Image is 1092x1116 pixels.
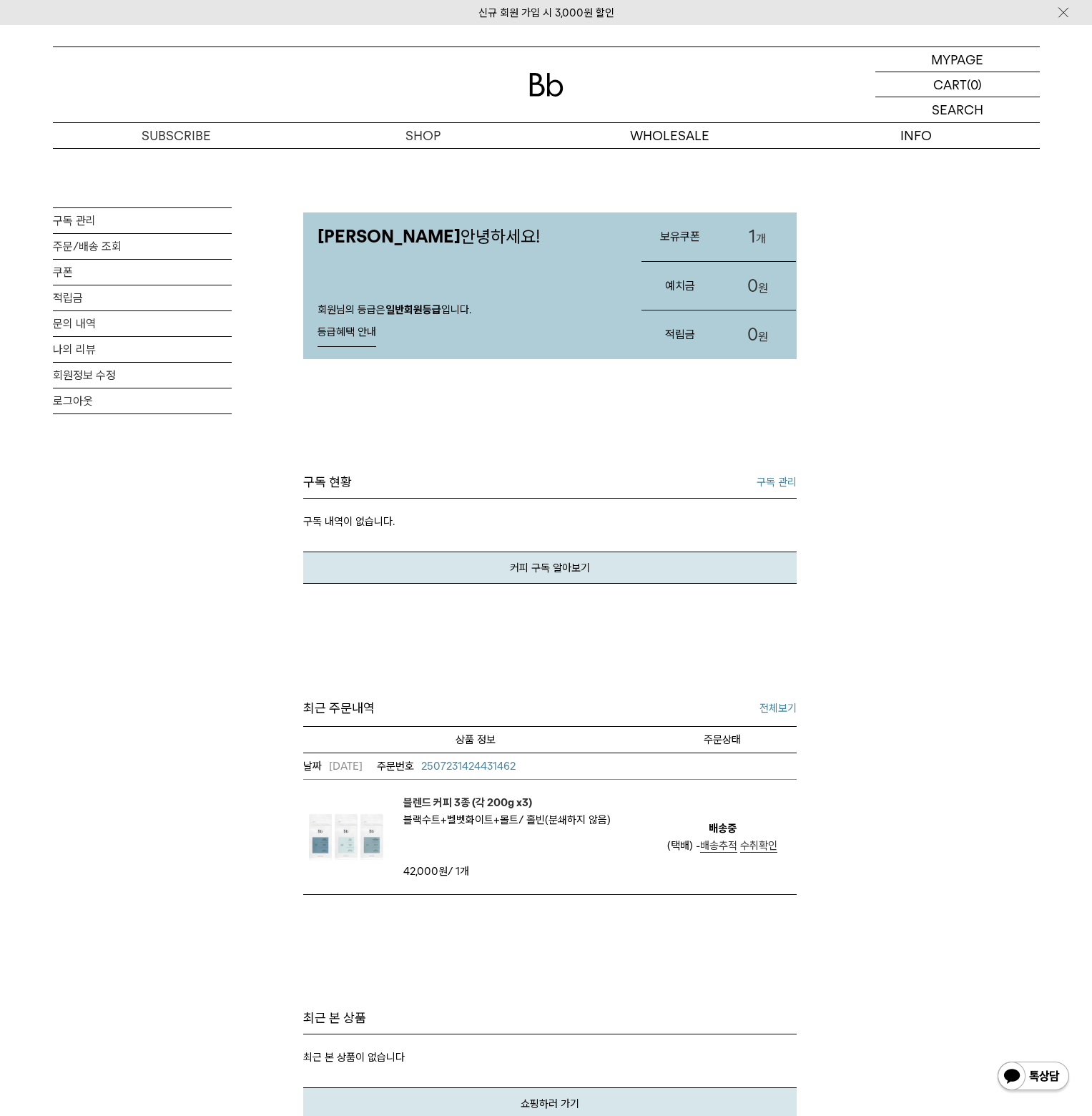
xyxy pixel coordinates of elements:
h3: 보유쿠폰 [641,217,719,255]
a: 회원정보 수정 [53,363,232,388]
h3: 구독 현황 [303,474,352,491]
a: 등급혜택 안내 [318,318,376,347]
p: WHOLESALE [546,123,793,148]
a: 전체보기 [759,700,797,717]
a: CART (0) [875,72,1040,97]
a: SUBSCRIBE [53,123,300,148]
strong: 일반회원등급 [385,303,441,316]
a: 구독 관리 [757,474,797,491]
span: 0 [747,275,758,296]
a: 블렌드 커피 3종 (각 200g x3) [403,794,611,811]
strong: 42,000원 [403,865,448,878]
img: 카카오톡 채널 1:1 채팅 버튼 [996,1060,1071,1095]
img: 블렌드 커피 3종 (각 200g x3) [303,794,389,880]
div: (택배) - [667,837,777,854]
img: 로고 [529,73,564,97]
p: 최근 본 상품 [303,1009,797,1027]
em: 배송중 [709,820,737,837]
a: 구독 관리 [53,208,232,233]
a: 0원 [719,310,796,359]
span: 수취확인 [740,839,777,852]
a: 나의 리뷰 [53,337,232,362]
span: 최근 주문내역 [303,698,375,719]
span: 2507231424431462 [421,760,516,773]
a: 신규 회원 가입 시 3,000원 할인 [478,6,614,19]
span: 배송추적 [700,839,737,852]
span: 홀빈(분쇄하지 않음) [526,813,611,826]
a: 로그아웃 [53,388,232,413]
a: SHOP [300,123,546,148]
a: 쿠폰 [53,260,232,285]
a: 2507231424431462 [377,758,516,775]
p: 구독 내역이 없습니다. [303,499,797,552]
p: INFO [793,123,1040,148]
th: 주문상태 [649,726,797,753]
a: 주문/배송 조회 [53,234,232,259]
em: [DATE] [303,758,363,775]
a: 커피 구독 알아보기 [303,552,797,584]
h3: 예치금 [641,267,719,305]
a: 0원 [719,262,796,310]
th: 상품명/옵션 [303,726,649,753]
span: 블랙수트+벨벳화이트+몰트 [403,813,523,826]
a: 배송추적 [700,839,737,853]
p: (0) [967,72,982,97]
h3: 적립금 [641,315,719,353]
a: 문의 내역 [53,311,232,336]
strong: [PERSON_NAME] [318,226,461,247]
div: 회원님의 등급은 입니다. [303,289,627,359]
p: CART [933,72,967,97]
a: MYPAGE [875,47,1040,72]
p: SEARCH [932,97,983,122]
a: 1개 [719,212,796,261]
span: 0 [747,324,758,345]
td: / 1개 [403,863,525,880]
a: 수취확인 [740,839,777,853]
p: MYPAGE [931,47,983,72]
span: 1 [749,226,756,247]
p: 안녕하세요! [303,212,627,261]
a: 적립금 [53,285,232,310]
